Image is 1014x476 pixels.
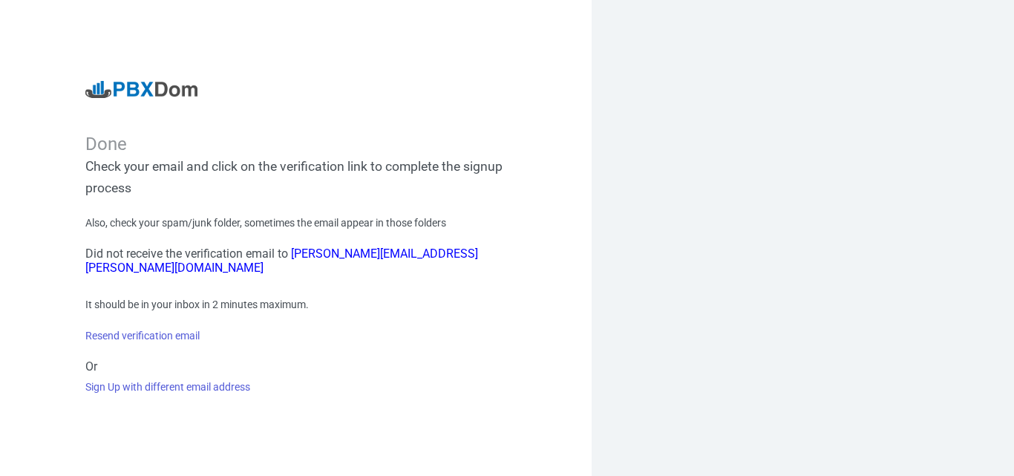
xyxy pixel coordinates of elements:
span: Check your email and click on the verification link to complete the signup process [85,159,503,195]
h6: Or [85,359,507,374]
div: Done [85,134,507,155]
font: [PERSON_NAME][EMAIL_ADDRESS][PERSON_NAME][DOMAIN_NAME] [85,247,478,275]
h6: Did not receive the verification email to [85,247,507,275]
a: Resend verification email [85,330,200,342]
div: Also, check your spam/junk folder, sometimes the email appear in those folders It should be in yo... [85,215,507,395]
a: Sign Up with different email address [85,381,250,393]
